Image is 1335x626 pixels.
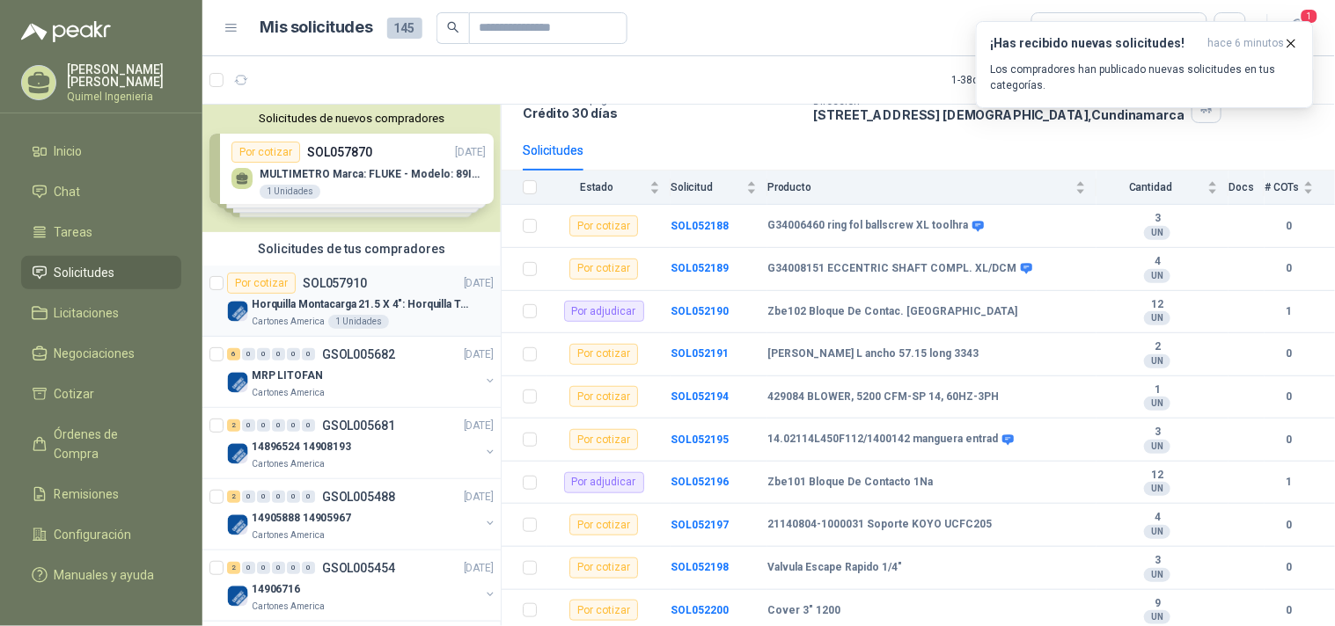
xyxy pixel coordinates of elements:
a: Negociaciones [21,337,181,370]
div: 0 [242,562,255,574]
a: SOL052196 [671,476,729,488]
p: Cartones America [252,600,325,614]
a: SOL052194 [671,390,729,403]
span: 1 [1300,8,1319,25]
b: 0 [1265,389,1314,405]
span: Licitaciones [55,303,120,323]
p: 14905888 14905967 [252,510,351,527]
b: [PERSON_NAME] L ancho 57.15 long 3343 [767,347,979,361]
div: Por cotizar [569,386,638,407]
a: Licitaciones [21,296,181,330]
b: SOL052195 [671,433,729,446]
div: Por cotizar [569,215,638,237]
span: hace 6 minutos [1208,36,1285,51]
b: 4 [1097,255,1218,269]
a: SOL052198 [671,561,729,573]
span: Producto [767,181,1072,193]
div: UN [1144,525,1170,539]
b: G34006460 ring fol ballscrew XL toolhra [767,219,968,233]
span: # COTs [1265,181,1300,193]
p: 14906716 [252,581,300,598]
span: Tareas [55,222,93,242]
b: 0 [1265,432,1314,448]
div: UN [1144,226,1170,240]
b: SOL052191 [671,347,729,360]
div: UN [1144,269,1170,283]
p: GSOL005681 [322,419,395,432]
b: 9 [1097,597,1218,611]
a: 6 0 0 0 0 0 GSOL005682[DATE] Company LogoMRP LITOFANCartones America [227,344,497,400]
div: Por cotizar [569,344,638,365]
a: SOL052189 [671,262,729,274]
div: 0 [272,419,285,432]
th: Estado [547,171,671,205]
img: Company Logo [227,514,248,535]
p: SOL057910 [303,277,367,289]
b: 3 [1097,426,1218,440]
span: Solicitudes [55,263,115,282]
p: Quimel Ingenieria [67,91,181,102]
a: Tareas [21,215,181,249]
span: Remisiones [55,484,120,504]
div: 0 [272,562,285,574]
b: 1 [1265,303,1314,320]
div: 0 [242,348,255,360]
b: 1 [1265,474,1314,491]
b: 429084 BLOWER, 5200 CFM-SP 14, 60HZ-3PH [767,390,999,404]
div: 0 [287,348,300,360]
a: Inicio [21,135,181,168]
div: UN [1144,482,1170,496]
a: Órdenes de Compra [21,418,181,470]
a: 2 0 0 0 0 0 GSOL005488[DATE] Company Logo14905888 14905967Cartones America [227,486,497,542]
p: [DATE] [464,346,494,363]
div: Todas [1043,18,1080,38]
div: Por cotizar [569,429,638,450]
div: 0 [287,419,300,432]
div: Solicitudes de tus compradores [202,232,501,266]
div: UN [1144,354,1170,368]
a: SOL052188 [671,220,729,232]
img: Company Logo [227,586,248,607]
a: SOL052190 [671,305,729,317]
p: Cartones America [252,315,325,329]
span: Cantidad [1097,181,1204,193]
div: 0 [272,491,285,503]
button: Solicitudes de nuevos compradores [209,112,494,125]
b: SOL052200 [671,604,729,616]
div: Por cotizar [569,600,638,621]
th: Cantidad [1097,171,1229,205]
div: 0 [242,419,255,432]
div: UN [1144,568,1170,582]
a: Chat [21,175,181,208]
b: 3 [1097,212,1218,226]
div: Solicitudes [523,141,583,160]
a: 2 0 0 0 0 0 GSOL005454[DATE] Company Logo14906716Cartones America [227,557,497,614]
div: 1 - 38 de 38 [952,66,1054,94]
span: Inicio [55,142,83,161]
b: 14.02114L450F112/1400142 manguera entrad [767,433,998,447]
p: Crédito 30 días [523,106,800,120]
b: 3 [1097,554,1218,568]
div: 0 [257,491,270,503]
div: 2 [227,562,240,574]
b: G34008151 ECCENTRIC SHAFT COMPL. XL/DCM [767,262,1016,276]
a: Por cotizarSOL057910[DATE] Company LogoHorquilla Montacarga 21.5 X 4": Horquilla Telescopica Over... [202,266,501,337]
th: Docs [1229,171,1265,205]
h3: ¡Has recibido nuevas solicitudes! [991,36,1201,51]
div: 0 [257,348,270,360]
span: Solicitud [671,181,743,193]
b: 0 [1265,260,1314,277]
div: Por adjudicar [564,301,644,322]
a: SOL052197 [671,519,729,531]
b: Valvula Escape Rapido 1/4" [767,561,902,575]
div: 0 [257,562,270,574]
p: [DATE] [464,560,494,577]
div: Por cotizar [569,514,638,535]
a: Solicitudes [21,256,181,289]
th: Solicitud [671,171,767,205]
b: 2 [1097,340,1218,354]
